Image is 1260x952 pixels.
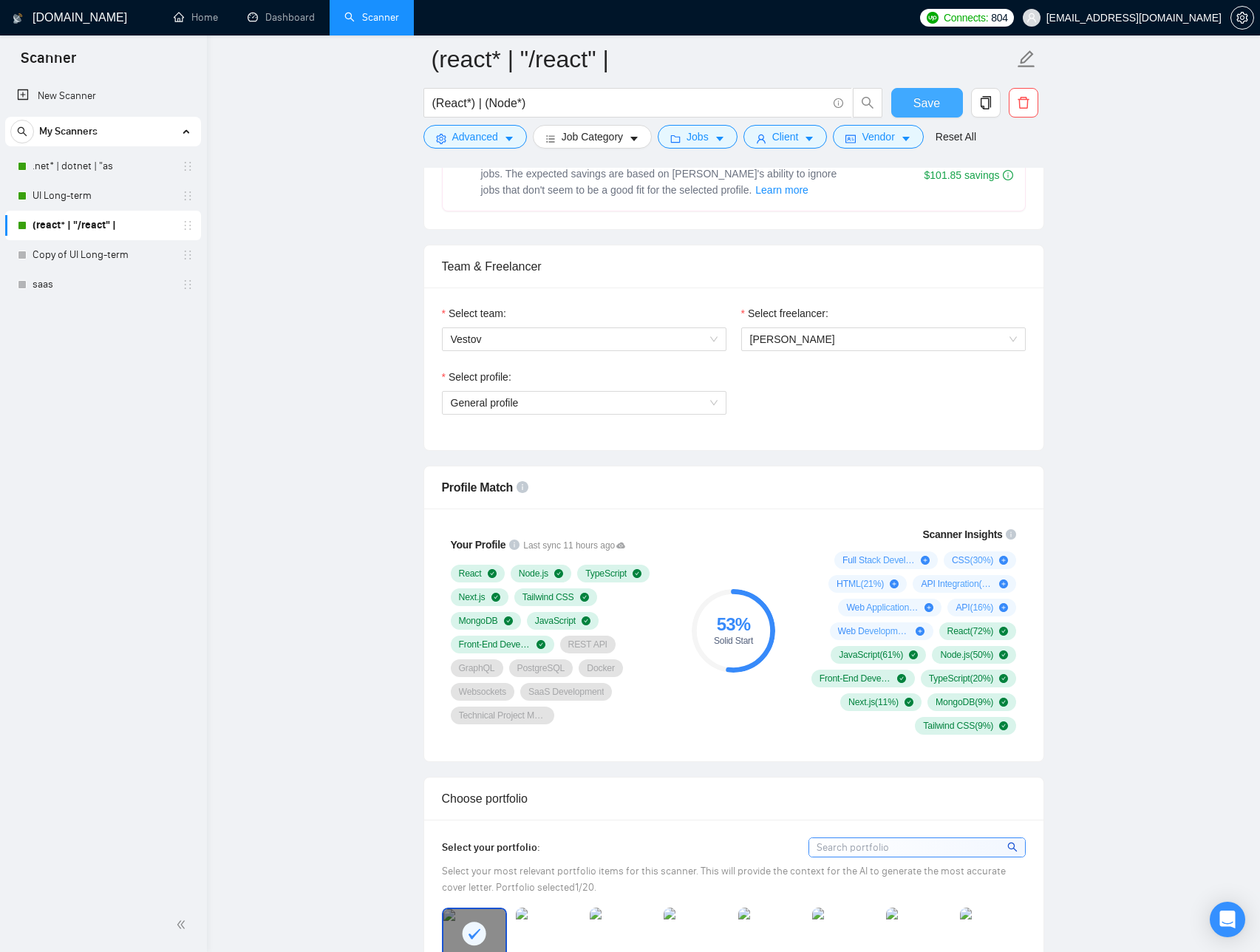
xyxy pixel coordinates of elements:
[568,639,607,650] span: REST API
[629,133,639,144] span: caret-down
[174,11,218,24] a: homeHome
[750,333,835,345] span: [PERSON_NAME]
[839,649,903,661] span: JavaScript ( 61 %)
[504,133,514,144] span: caret-down
[481,153,840,196] span: Extends Sardor AI by learning from your feedback and automatically qualifying jobs. The expected ...
[834,98,843,108] span: info-circle
[991,10,1007,26] span: 804
[670,133,681,144] span: folder
[533,125,652,149] button: barsJob Categorycaret-down
[517,481,528,493] span: info-circle
[897,674,906,683] span: check-circle
[999,579,1008,588] span: plus-circle
[451,392,718,414] span: General profile
[248,11,315,24] a: dashboardDashboard
[1230,12,1254,24] a: setting
[972,96,1000,109] span: copy
[924,603,933,612] span: plus-circle
[449,369,511,385] span: Select profile:
[33,270,173,299] a: saas
[901,133,911,144] span: caret-down
[890,579,899,588] span: plus-circle
[344,11,399,24] a: searchScanner
[432,41,1014,78] input: Scanner name...
[999,556,1008,565] span: plus-circle
[459,568,482,579] span: React
[33,211,173,240] a: (react* | "/react" |
[442,841,540,854] span: Select your portfolio:
[13,7,23,30] img: logo
[741,305,828,322] label: Select freelancer:
[999,674,1008,683] span: check-circle
[459,615,498,627] span: MongoDB
[459,639,531,650] span: Front-End Development
[916,627,924,636] span: plus-circle
[182,279,194,290] span: holder
[715,133,725,144] span: caret-down
[33,181,173,211] a: UI Long-term
[580,593,589,602] span: check-circle
[999,603,1008,612] span: plus-circle
[936,696,993,708] span: MongoDB ( 9 %)
[509,540,520,550] span: info-circle
[554,569,563,578] span: check-circle
[999,627,1008,636] span: check-circle
[755,181,809,199] button: Laziza AI NEWExtends Sardor AI by learning from your feedback and automatically qualifying jobs. ...
[562,129,623,145] span: Job Category
[442,245,1026,288] div: Team & Freelancer
[923,720,993,732] span: Tailwind CSS ( 9 %)
[692,616,775,633] div: 53 %
[853,88,882,118] button: search
[848,696,899,708] span: Next.js ( 11 %)
[585,568,627,579] span: TypeScript
[5,117,201,299] li: My Scanners
[1006,529,1016,540] span: info-circle
[854,96,882,109] span: search
[862,129,894,145] span: Vendor
[459,710,546,721] span: Technical Project Management
[837,578,884,590] span: HTML ( 21 %)
[1007,839,1020,855] span: search
[442,778,1026,820] div: Choose portfolio
[33,152,173,181] a: .net* | dotnet | "as
[517,662,565,674] span: PostgreSQL
[459,662,495,674] span: GraphQL
[9,47,88,78] span: Scanner
[842,554,915,566] span: Full Stack Development ( 55 %)
[442,305,506,322] label: Select team:
[535,615,576,627] span: JavaScript
[182,190,194,202] span: holder
[804,133,814,144] span: caret-down
[1003,170,1013,180] span: info-circle
[491,593,500,602] span: check-circle
[936,129,976,145] a: Reset All
[909,650,918,659] span: check-circle
[687,129,709,145] span: Jobs
[929,673,994,684] span: TypeScript ( 20 %)
[519,568,548,579] span: Node.js
[537,640,545,649] span: check-circle
[999,721,1008,730] span: check-circle
[459,591,486,603] span: Next.js
[999,650,1008,659] span: check-circle
[1210,902,1245,937] div: Open Intercom Messenger
[182,160,194,172] span: holder
[755,182,808,198] span: Learn more
[528,686,604,698] span: SaaS Development
[582,616,590,625] span: check-circle
[940,649,993,661] span: Node.js ( 50 %)
[924,168,1013,183] div: $101.85 savings
[921,578,993,590] span: API Integration ( 16 %)
[587,662,615,674] span: Docker
[846,602,919,613] span: Web Application ( 16 %)
[658,125,738,149] button: folderJobscaret-down
[772,129,799,145] span: Client
[743,125,828,149] button: userClientcaret-down
[504,616,513,625] span: check-circle
[423,125,527,149] button: settingAdvancedcaret-down
[952,554,993,566] span: CSS ( 30 %)
[182,220,194,231] span: holder
[451,539,506,551] span: Your Profile
[1231,12,1253,24] span: setting
[756,133,766,144] span: user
